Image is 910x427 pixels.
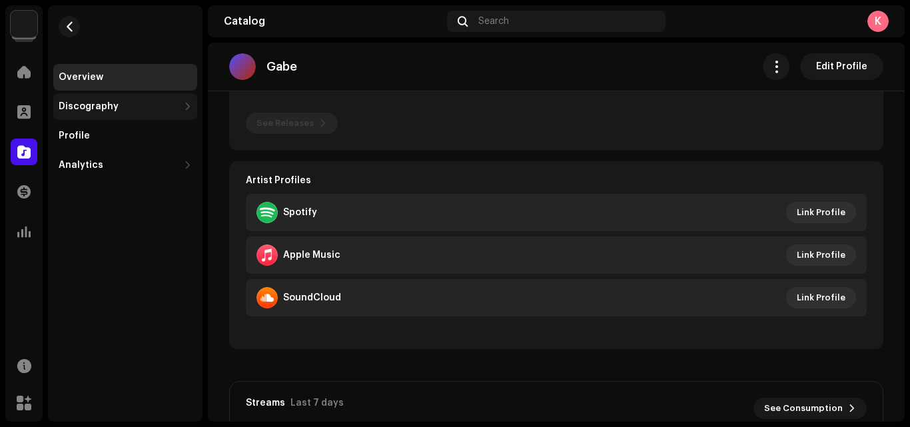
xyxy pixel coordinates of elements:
[59,131,90,141] div: Profile
[797,284,845,311] span: Link Profile
[786,202,856,223] button: Link Profile
[867,11,889,32] div: K
[283,292,341,303] div: SoundCloud
[53,64,197,91] re-m-nav-item: Overview
[797,242,845,268] span: Link Profile
[59,101,119,112] div: Discography
[800,53,883,80] button: Edit Profile
[11,11,37,37] img: bb549e82-3f54-41b5-8d74-ce06bd45c366
[59,160,103,171] div: Analytics
[283,250,340,260] div: Apple Music
[246,175,311,186] strong: Artist Profiles
[786,287,856,308] button: Link Profile
[59,72,103,83] div: Overview
[53,93,197,120] re-m-nav-dropdown: Discography
[283,207,317,218] div: Spotify
[266,60,297,74] p: Gabe
[290,398,344,408] div: Last 7 days
[753,398,867,419] button: See Consumption
[764,395,843,422] span: See Consumption
[478,16,509,27] span: Search
[797,199,845,226] span: Link Profile
[224,16,442,27] div: Catalog
[786,244,856,266] button: Link Profile
[53,123,197,149] re-m-nav-item: Profile
[246,398,285,408] div: Streams
[816,53,867,80] span: Edit Profile
[53,152,197,179] re-m-nav-dropdown: Analytics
